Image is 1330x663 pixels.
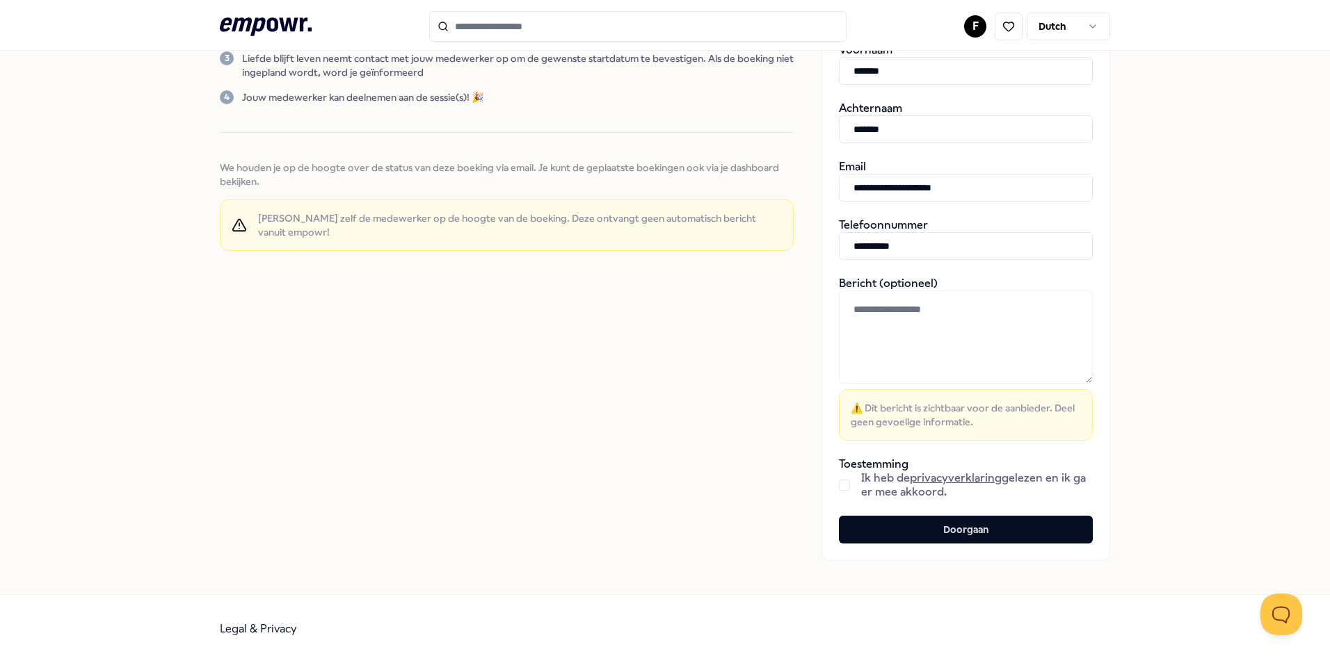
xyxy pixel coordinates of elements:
[910,471,1002,484] a: privacyverklaring
[839,277,1093,441] div: Bericht (optioneel)
[839,43,1093,85] div: Voornaam
[242,51,794,79] p: Liefde blijft leven neemt contact met jouw medewerker op om de gewenste startdatum te bevestigen....
[1260,594,1302,635] iframe: Help Scout Beacon - Open
[429,11,847,42] input: Search for products, categories or subcategories
[964,15,986,38] button: F
[839,516,1093,543] button: Doorgaan
[839,101,1093,143] div: Achternaam
[839,218,1093,260] div: Telefoonnummer
[839,160,1093,202] div: Email
[220,622,297,635] a: Legal & Privacy
[220,161,794,188] span: We houden je op de hoogte over de status van deze boeking via email. Je kunt de geplaatste boekin...
[258,211,782,239] span: [PERSON_NAME] zelf de medewerker op de hoogte van de boeking. Deze ontvangt geen automatisch beri...
[220,51,234,65] div: 3
[220,90,234,104] div: 4
[839,457,1093,499] div: Toestemming
[851,401,1081,429] span: ⚠️ Dit bericht is zichtbaar voor de aanbieder. Deel geen gevoelige informatie.
[242,90,483,104] p: Jouw medewerker kan deelnemen aan de sessie(s)! 🎉
[861,471,1093,499] span: Ik heb de gelezen en ik ga er mee akkoord.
